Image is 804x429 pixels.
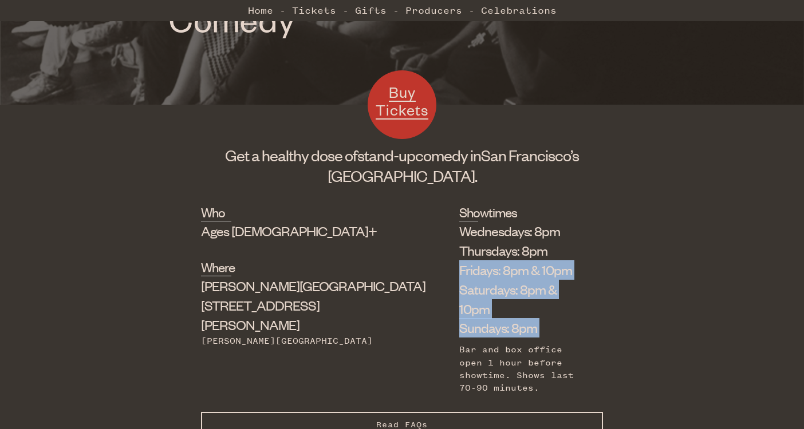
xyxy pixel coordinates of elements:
[459,203,478,221] h2: Showtimes
[201,277,425,294] span: [PERSON_NAME][GEOGRAPHIC_DATA]
[201,145,603,186] h1: Get a healthy dose of comedy in
[459,318,586,337] li: Sundays: 8pm
[459,241,586,260] li: Thursdays: 8pm
[459,280,586,319] li: Saturdays: 8pm & 10pm
[459,343,586,395] div: Bar and box office open 1 hour before showtime. Shows last 70-90 minutes.
[357,145,415,165] span: stand-up
[201,276,402,334] div: [STREET_ADDRESS][PERSON_NAME]
[459,260,586,280] li: Fridays: 8pm & 10pm
[328,166,477,185] span: [GEOGRAPHIC_DATA].
[201,335,402,347] div: [PERSON_NAME][GEOGRAPHIC_DATA]
[481,145,579,165] span: San Francisco’s
[201,203,231,221] h2: Who
[368,70,436,139] a: Buy Tickets
[376,82,428,120] span: Buy Tickets
[201,221,402,241] div: Ages [DEMOGRAPHIC_DATA]+
[201,258,231,276] h2: Where
[459,221,586,241] li: Wednesdays: 8pm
